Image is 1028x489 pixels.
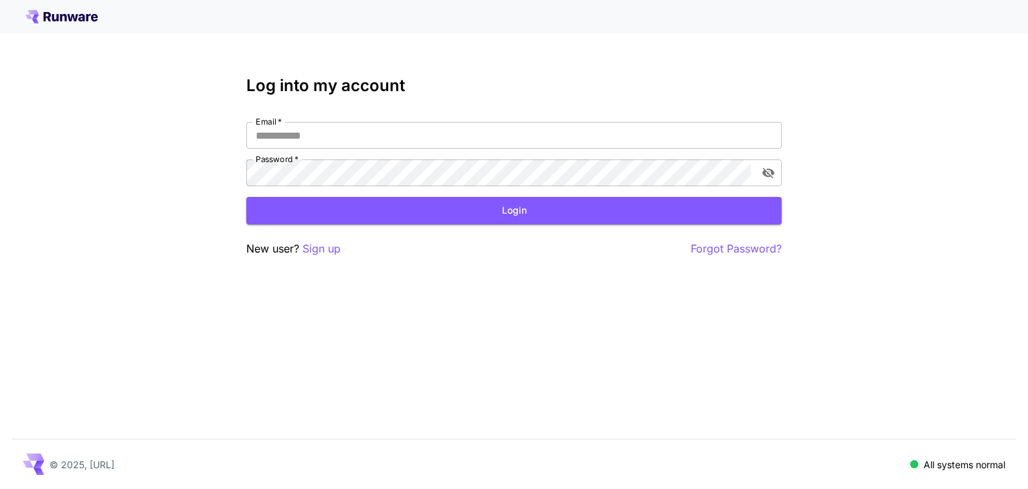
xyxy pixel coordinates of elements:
[691,240,782,257] button: Forgot Password?
[246,76,782,95] h3: Log into my account
[256,153,298,165] label: Password
[256,116,282,127] label: Email
[246,197,782,224] button: Login
[50,458,114,472] p: © 2025, [URL]
[246,240,341,257] p: New user?
[303,240,341,257] button: Sign up
[756,161,780,185] button: toggle password visibility
[924,458,1005,472] p: All systems normal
